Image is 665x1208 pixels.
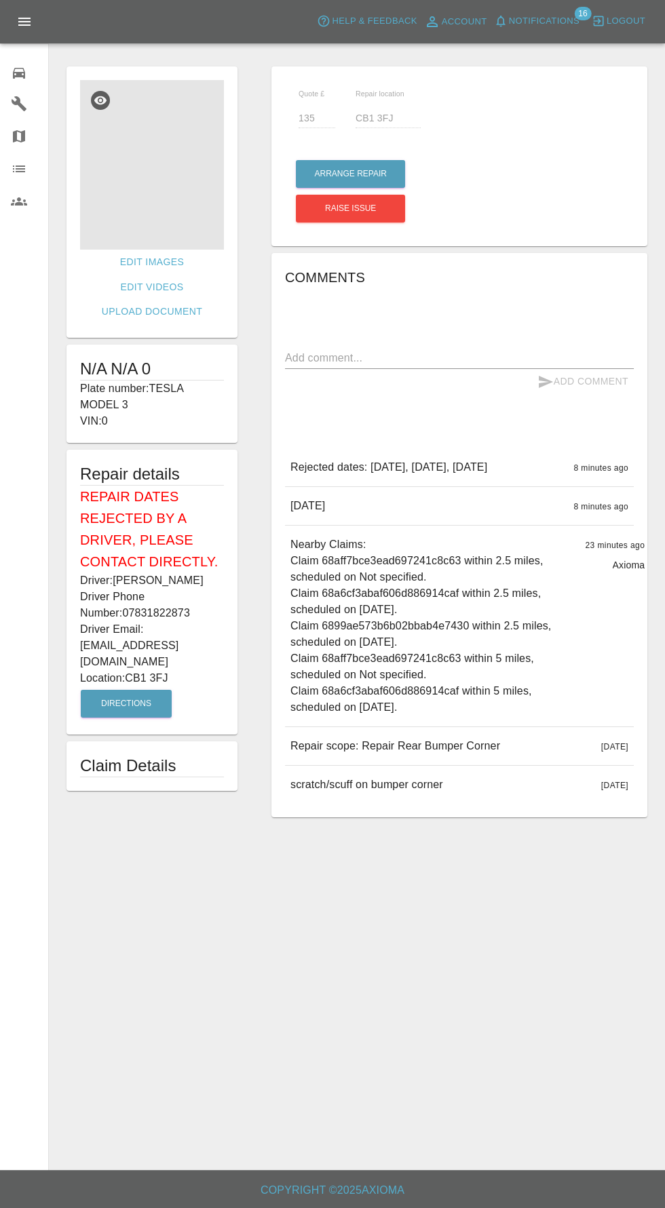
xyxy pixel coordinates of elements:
button: Arrange Repair [296,160,405,188]
h1: N/A N/A 0 [80,358,224,380]
button: Help & Feedback [313,11,420,32]
a: Account [421,11,491,33]
p: Axioma [613,558,645,572]
span: Repair location [356,90,404,98]
button: Logout [588,11,649,32]
span: Help & Feedback [332,14,417,29]
p: Driver: [PERSON_NAME] [80,572,224,589]
h6: Repair dates rejected by a driver, please contact directly. [80,486,224,572]
span: Logout [607,14,645,29]
span: 23 minutes ago [585,541,645,550]
p: Repair scope: Repair Rear Bumper Corner [290,738,500,754]
button: Directions [81,690,172,718]
p: VIN: 0 [80,413,224,429]
h6: Copyright © 2025 Axioma [11,1181,654,1200]
span: 8 minutes ago [573,502,628,511]
span: Quote £ [299,90,324,98]
p: scratch/scuff on bumper corner [290,777,443,793]
p: Driver Phone Number: 07831822873 [80,589,224,621]
p: Nearby Claims: Claim 68aff7bce3ead697241c8c63 within 2.5 miles, scheduled on Not specified. Claim... [290,537,574,716]
h6: Comments [285,267,634,288]
p: Driver Email: [EMAIL_ADDRESS][DOMAIN_NAME] [80,621,224,670]
a: Edit Videos [115,275,189,300]
h5: Repair details [80,463,224,485]
a: Edit Images [115,250,189,275]
span: [DATE] [601,781,628,790]
span: 8 minutes ago [573,463,628,473]
p: Rejected dates: [DATE], [DATE], [DATE] [290,459,487,475]
button: Raise issue [296,195,405,222]
button: Open drawer [8,5,41,38]
p: Location: CB1 3FJ [80,670,224,686]
a: Upload Document [96,299,208,324]
h1: Claim Details [80,755,224,777]
span: Account [442,14,487,30]
span: [DATE] [601,742,628,752]
span: 16 [574,7,591,20]
span: Notifications [509,14,579,29]
img: 1b15d521-9105-44cc-85c7-1022f40de8d5 [80,80,224,250]
button: Notifications [491,11,583,32]
p: Plate number: TESLA MODEL 3 [80,381,224,413]
p: [DATE] [290,498,325,514]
